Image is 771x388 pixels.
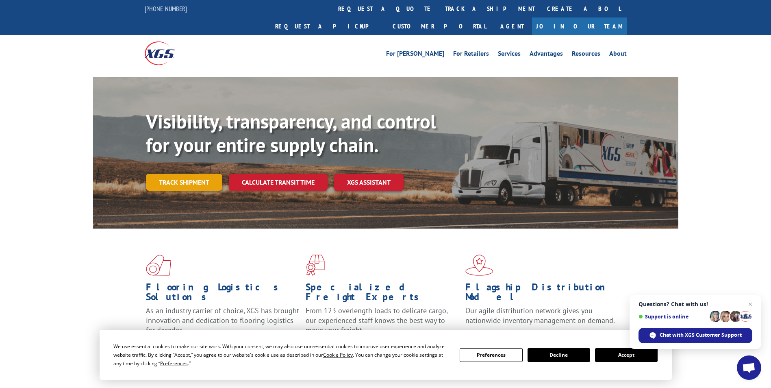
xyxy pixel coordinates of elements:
a: Customer Portal [387,17,492,35]
span: As an industry carrier of choice, XGS has brought innovation and dedication to flooring logistics... [146,306,299,335]
div: We use essential cookies to make our site work. With your consent, we may also use non-essential ... [113,342,450,368]
span: Chat with XGS Customer Support [660,331,742,339]
img: xgs-icon-total-supply-chain-intelligence-red [146,255,171,276]
a: Request a pickup [269,17,387,35]
a: XGS ASSISTANT [334,174,404,191]
a: Join Our Team [532,17,627,35]
button: Preferences [460,348,522,362]
p: From 123 overlength loads to delicate cargo, our experienced staff knows the best way to move you... [306,306,459,342]
a: For Retailers [453,50,489,59]
a: [PHONE_NUMBER] [145,4,187,13]
span: Cookie Policy [323,351,353,358]
a: For [PERSON_NAME] [386,50,444,59]
span: Our agile distribution network gives you nationwide inventory management on demand. [465,306,615,325]
img: xgs-icon-focused-on-flooring-red [306,255,325,276]
a: Track shipment [146,174,222,191]
a: Services [498,50,521,59]
img: xgs-icon-flagship-distribution-model-red [465,255,493,276]
button: Accept [595,348,658,362]
h1: Specialized Freight Experts [306,282,459,306]
h1: Flagship Distribution Model [465,282,619,306]
b: Visibility, transparency, and control for your entire supply chain. [146,109,436,157]
span: Chat with XGS Customer Support [639,328,752,343]
a: Resources [572,50,600,59]
a: Open chat [737,355,761,380]
button: Decline [528,348,590,362]
div: Cookie Consent Prompt [100,330,672,380]
a: Calculate transit time [229,174,328,191]
span: Preferences [160,360,188,367]
span: Support is online [639,314,707,320]
h1: Flooring Logistics Solutions [146,282,300,306]
a: About [609,50,627,59]
a: Agent [492,17,532,35]
span: Questions? Chat with us! [639,301,752,307]
a: Advantages [530,50,563,59]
